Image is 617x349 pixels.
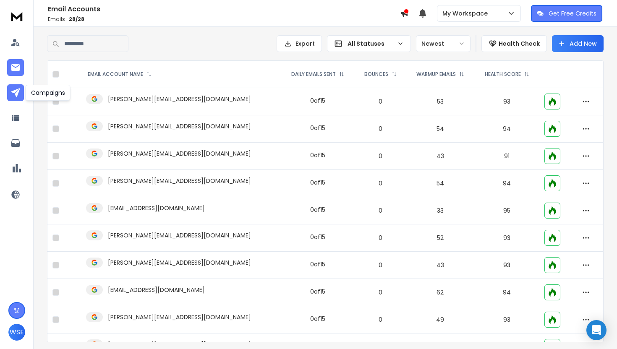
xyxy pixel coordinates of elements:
p: [EMAIL_ADDRESS][DOMAIN_NAME] [108,286,205,294]
p: [PERSON_NAME][EMAIL_ADDRESS][DOMAIN_NAME] [108,177,251,185]
p: HEALTH SCORE [485,71,521,78]
p: [PERSON_NAME][EMAIL_ADDRESS][DOMAIN_NAME] [108,340,251,349]
p: [PERSON_NAME][EMAIL_ADDRESS][DOMAIN_NAME] [108,149,251,158]
img: logo [8,8,25,24]
p: [PERSON_NAME][EMAIL_ADDRESS][DOMAIN_NAME] [108,95,251,103]
td: 94 [474,115,539,143]
td: 94 [474,279,539,306]
div: 0 of 15 [310,151,325,159]
td: 43 [406,252,474,279]
p: [EMAIL_ADDRESS][DOMAIN_NAME] [108,204,205,212]
button: WSE [8,324,25,341]
button: Export [277,35,322,52]
div: 0 of 15 [310,315,325,323]
td: 52 [406,224,474,252]
p: 0 [360,125,401,133]
td: 54 [406,170,474,197]
td: 93 [474,306,539,333]
button: Health Check [481,35,547,52]
p: All Statuses [348,39,394,48]
p: WARMUP EMAILS [416,71,456,78]
td: 93 [474,88,539,115]
p: [PERSON_NAME][EMAIL_ADDRESS][DOMAIN_NAME] [108,122,251,130]
p: BOUNCES [364,71,388,78]
div: 0 of 15 [310,233,325,241]
h1: Email Accounts [48,4,400,14]
p: [PERSON_NAME][EMAIL_ADDRESS][DOMAIN_NAME] [108,258,251,267]
div: Campaigns [26,85,71,101]
td: 43 [406,143,474,170]
div: EMAIL ACCOUNT NAME [88,71,152,78]
td: 53 [406,88,474,115]
p: Get Free Credits [549,9,596,18]
td: 93 [474,252,539,279]
td: 49 [406,306,474,333]
td: 33 [406,197,474,224]
td: 91 [474,143,539,170]
p: 0 [360,97,401,106]
p: [PERSON_NAME][EMAIL_ADDRESS][DOMAIN_NAME] [108,231,251,240]
div: 0 of 15 [310,287,325,296]
div: 0 of 15 [310,260,325,268]
p: 0 [360,261,401,269]
div: 0 of 15 [310,178,325,187]
td: 95 [474,197,539,224]
p: Health Check [499,39,540,48]
p: DAILY EMAILS SENT [291,71,336,78]
p: 0 [360,315,401,324]
div: 0 of 15 [310,206,325,214]
button: Get Free Credits [531,5,602,22]
button: Add New [552,35,604,52]
p: Emails : [48,16,400,23]
p: My Workspace [442,9,491,18]
td: 94 [474,170,539,197]
td: 62 [406,279,474,306]
td: 54 [406,115,474,143]
div: 0 of 15 [310,124,325,132]
span: 28 / 28 [69,16,84,23]
td: 93 [474,224,539,252]
div: 0 of 15 [310,96,325,105]
p: 0 [360,152,401,160]
p: 0 [360,206,401,215]
div: Open Intercom Messenger [586,320,607,340]
p: 0 [360,179,401,188]
button: Newest [416,35,471,52]
p: 0 [360,234,401,242]
p: [PERSON_NAME][EMAIL_ADDRESS][DOMAIN_NAME] [108,313,251,321]
p: 0 [360,288,401,297]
